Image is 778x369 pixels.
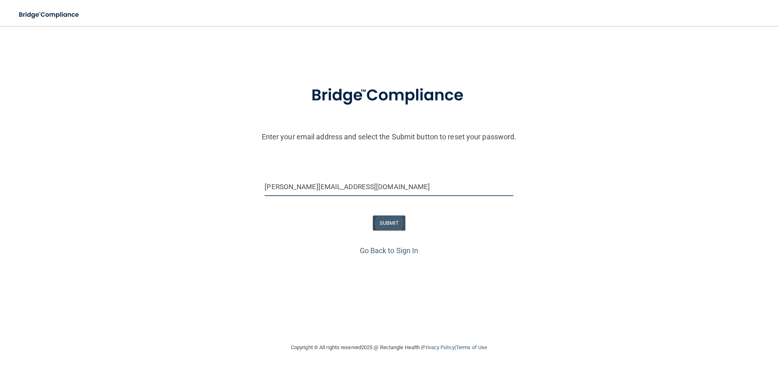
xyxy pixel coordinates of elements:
a: Terms of Use [456,344,487,350]
img: bridge_compliance_login_screen.278c3ca4.svg [12,6,87,23]
a: Go Back to Sign In [360,246,419,255]
a: Privacy Policy [422,344,454,350]
input: Email [265,178,513,196]
img: bridge_compliance_login_screen.278c3ca4.svg [295,75,483,117]
button: SUBMIT [373,215,406,230]
div: Copyright © All rights reserved 2025 @ Rectangle Health | | [241,335,537,360]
